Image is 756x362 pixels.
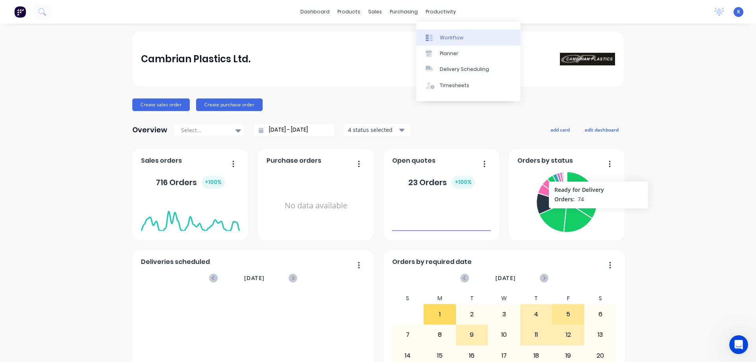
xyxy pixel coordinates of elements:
[440,82,469,89] div: Timesheets
[202,176,225,189] div: + 100 %
[141,51,250,67] div: Cambrian Plastics Ltd.
[488,293,520,304] div: W
[737,8,740,15] span: K
[452,176,475,189] div: + 100 %
[416,78,521,93] a: Timesheets
[456,304,488,324] div: 2
[141,257,210,267] span: Deliveries scheduled
[521,325,552,345] div: 11
[392,156,435,165] span: Open quotes
[584,293,617,304] div: S
[729,335,748,354] iframe: Intercom live chat
[392,293,424,304] div: S
[552,325,584,345] div: 12
[440,34,463,41] div: Workflow
[580,124,624,135] button: edit dashboard
[521,304,552,324] div: 4
[296,6,334,18] a: dashboard
[267,156,321,165] span: Purchase orders
[196,98,263,111] button: Create purchase order
[456,293,488,304] div: T
[517,156,573,165] span: Orders by status
[132,122,167,138] div: Overview
[545,124,575,135] button: add card
[520,293,552,304] div: T
[141,156,182,165] span: Sales orders
[456,325,488,345] div: 9
[334,6,364,18] div: products
[348,126,398,134] div: 4 status selected
[416,61,521,77] a: Delivery Scheduling
[424,293,456,304] div: M
[364,6,386,18] div: sales
[585,325,616,345] div: 13
[416,46,521,61] a: Planner
[424,325,456,345] div: 8
[440,66,489,73] div: Delivery Scheduling
[424,304,456,324] div: 1
[440,50,458,57] div: Planner
[585,304,616,324] div: 6
[14,6,26,18] img: Factory
[386,6,422,18] div: purchasing
[488,325,520,345] div: 10
[488,304,520,324] div: 3
[408,176,475,189] div: 23 Orders
[267,169,365,243] div: No data available
[422,6,460,18] div: productivity
[344,124,411,136] button: 4 status selected
[552,293,584,304] div: F
[416,30,521,45] a: Workflow
[132,98,190,111] button: Create sales order
[392,257,472,267] span: Orders by required date
[552,304,584,324] div: 5
[244,274,265,282] span: [DATE]
[392,325,424,345] div: 7
[156,176,225,189] div: 716 Orders
[560,53,615,65] img: Cambrian Plastics Ltd.
[495,274,516,282] span: [DATE]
